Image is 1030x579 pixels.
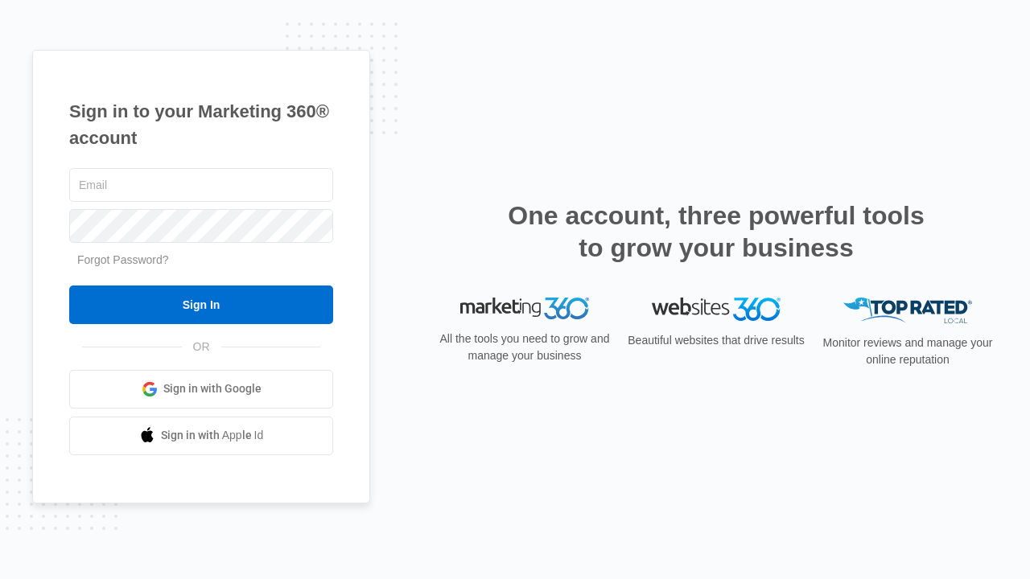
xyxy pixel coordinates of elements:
[843,298,972,324] img: Top Rated Local
[69,98,333,151] h1: Sign in to your Marketing 360® account
[460,298,589,320] img: Marketing 360
[626,332,806,349] p: Beautiful websites that drive results
[69,168,333,202] input: Email
[182,339,221,355] span: OR
[69,285,333,324] input: Sign In
[652,298,781,321] img: Websites 360
[435,331,615,364] p: All the tools you need to grow and manage your business
[69,417,333,455] a: Sign in with Apple Id
[503,199,929,264] h2: One account, three powerful tools to grow your business
[163,380,262,397] span: Sign in with Google
[69,370,333,409] a: Sign in with Google
[161,427,264,444] span: Sign in with Apple Id
[77,253,169,266] a: Forgot Password?
[818,335,998,368] p: Monitor reviews and manage your online reputation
